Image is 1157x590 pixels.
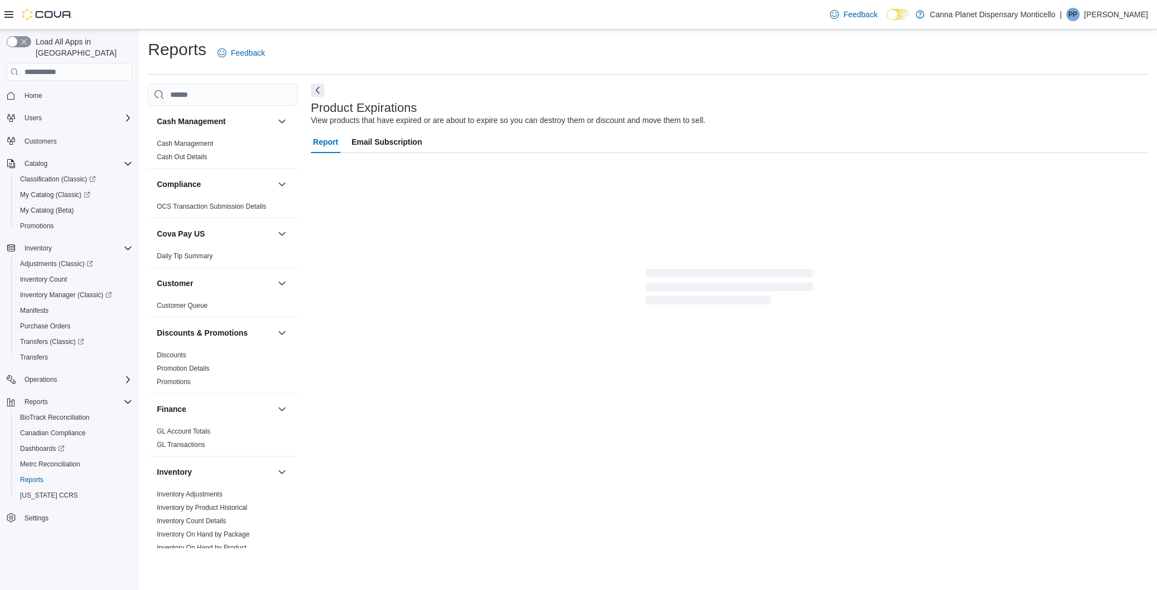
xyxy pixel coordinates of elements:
[16,473,132,486] span: Reports
[20,190,90,199] span: My Catalog (Classic)
[157,116,273,127] button: Cash Management
[7,83,132,555] nav: Complex example
[2,372,137,387] button: Operations
[157,228,273,239] button: Cova Pay US
[20,89,47,102] a: Home
[11,303,137,318] button: Manifests
[311,115,705,126] div: View products that have expired or are about to expire so you can destroy them or discount and mo...
[20,206,74,215] span: My Catalog (Beta)
[16,288,132,302] span: Inventory Manager (Classic)
[148,425,298,456] div: Finance
[24,114,42,122] span: Users
[16,442,69,455] a: Dashboards
[157,490,222,499] span: Inventory Adjustments
[2,156,137,171] button: Catalog
[311,101,417,115] h3: Product Expirations
[11,203,137,218] button: My Catalog (Beta)
[11,410,137,425] button: BioTrack Reconciliation
[20,511,132,525] span: Settings
[20,134,132,147] span: Customers
[11,318,137,334] button: Purchase Orders
[11,218,137,234] button: Promotions
[20,395,132,409] span: Reports
[20,275,67,284] span: Inventory Count
[275,402,289,416] button: Finance
[16,173,132,186] span: Classification (Classic)
[16,411,132,424] span: BioTrack Reconciliation
[11,441,137,456] a: Dashboards
[157,517,226,525] a: Inventory Count Details
[157,543,246,552] span: Inventory On Hand by Product
[24,159,47,168] span: Catalog
[20,291,112,299] span: Inventory Manager (Classic)
[157,365,210,372] a: Promotion Details
[825,3,882,26] a: Feedback
[16,219,58,233] a: Promotions
[213,42,269,64] a: Feedback
[275,326,289,340] button: Discounts & Promotions
[157,544,246,552] a: Inventory On Hand by Product
[2,110,137,126] button: Users
[2,87,137,104] button: Home
[16,489,82,502] a: [US_STATE] CCRS
[275,178,289,191] button: Compliance
[20,111,46,125] button: Users
[16,204,78,217] a: My Catalog (Beta)
[24,137,57,146] span: Customers
[646,271,813,307] span: Loading
[24,514,48,523] span: Settings
[20,444,65,453] span: Dashboards
[157,153,207,161] span: Cash Out Details
[843,9,877,20] span: Feedback
[157,351,186,360] span: Discounts
[20,306,48,315] span: Manifests
[157,503,248,512] span: Inventory by Product Historical
[16,304,132,317] span: Manifests
[157,252,213,260] span: Daily Tip Summary
[275,277,289,290] button: Customer
[20,135,61,148] a: Customers
[157,203,266,210] a: OCS Transaction Submission Details
[157,228,205,239] h3: Cova Pay US
[157,404,273,415] button: Finance
[157,441,205,449] a: GL Transactions
[16,173,100,186] a: Classification (Classic)
[11,187,137,203] a: My Catalog (Classic)
[148,299,298,317] div: Customer
[313,131,338,153] span: Report
[157,179,273,190] button: Compliance
[31,36,132,58] span: Load All Apps in [GEOGRAPHIC_DATA]
[20,242,132,255] span: Inventory
[24,91,42,100] span: Home
[157,153,207,161] a: Cash Out Details
[157,364,210,373] span: Promotion Details
[20,175,96,184] span: Classification (Classic)
[352,131,422,153] span: Email Subscription
[16,458,132,471] span: Metrc Reconciliation
[1069,8,1077,21] span: PP
[2,132,137,149] button: Customers
[16,257,132,271] span: Adjustments (Classic)
[2,240,137,256] button: Inventory
[148,348,298,393] div: Discounts & Promotions
[157,466,192,478] h3: Inventory
[20,259,93,268] span: Adjustments (Classic)
[16,319,132,333] span: Purchase Orders
[157,378,191,386] a: Promotions
[157,440,205,449] span: GL Transactions
[157,140,213,147] a: Cash Management
[20,373,132,386] span: Operations
[157,351,186,359] a: Discounts
[157,504,248,512] a: Inventory by Product Historical
[16,204,132,217] span: My Catalog (Beta)
[275,115,289,128] button: Cash Management
[148,249,298,267] div: Cova Pay US
[16,489,132,502] span: Washington CCRS
[16,273,132,286] span: Inventory Count
[157,530,250,538] a: Inventory On Hand by Package
[16,426,90,440] a: Canadian Compliance
[20,157,52,170] button: Catalog
[930,8,1056,21] p: Canna Planet Dispensary Monticello
[16,411,94,424] a: BioTrack Reconciliation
